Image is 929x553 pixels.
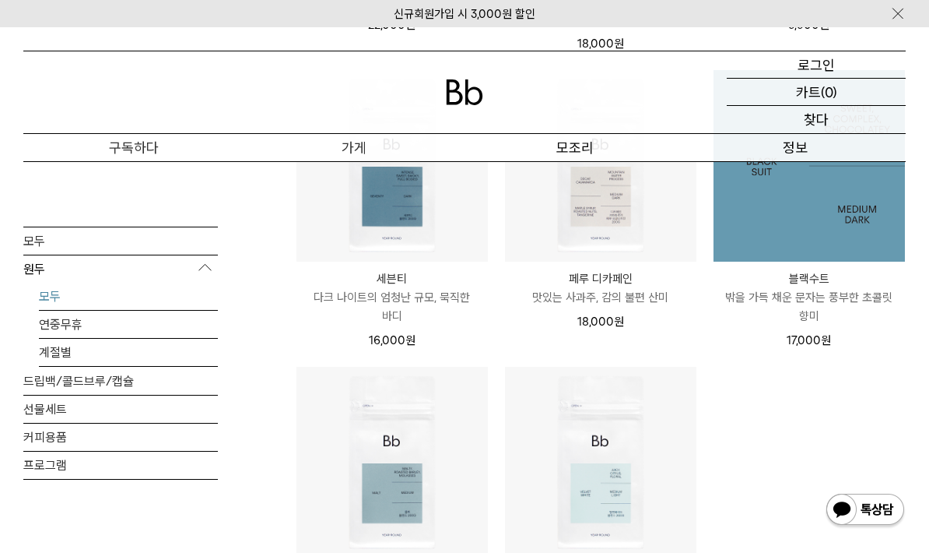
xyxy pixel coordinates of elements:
font: 가게 [342,139,366,156]
font: 모두 [39,288,61,303]
a: 신규회원가입 시 3,000원 ​​할인 [394,7,535,21]
a: 커피용품 [23,423,218,450]
font: 카트 [796,84,821,100]
a: 로그인 [727,51,906,79]
a: 블랙수트 밖을 가득 채운 문자는 풍부한 초콜릿 향미 [713,269,905,326]
font: 블랙수트 [789,272,829,286]
a: 가게 [244,134,465,161]
font: 드립백/콜드브루/캡슐 [23,373,134,388]
font: 커피용품 [23,429,67,444]
font: 맛있는 사과주, 감의 불편 산미 [532,291,668,305]
a: 카트 (0) [727,79,906,106]
a: 구독하다 [23,134,244,161]
font: 연중무휴 [39,316,82,331]
img: 세븐티 [296,70,488,262]
font: 계절별 [39,344,72,359]
font: 프로그램 [23,457,67,472]
a: 프로그램 [23,451,218,478]
font: 선물세트 [23,401,67,416]
font: 밖을 가득 채운 문자는 풍부한 초콜릿 향미 [725,291,892,323]
a: 모두 [23,227,218,254]
a: 선물세트 [23,395,218,422]
font: 16,000 [369,333,405,347]
font: 원 [405,333,415,347]
a: 블랙수트 [713,70,905,262]
a: 페루 디카페인 맛있는 사과주, 감의 불편 산미 [505,269,696,307]
font: 18,000 [577,315,614,329]
font: 원 [614,315,624,329]
font: 원두 [23,261,45,276]
a: 드립백/콜드브루/캡슐 [23,367,218,394]
img: 페루 디카페인 [505,70,696,262]
font: 정보 [783,139,808,156]
font: (0) [821,84,837,100]
font: 모조리 [556,139,594,156]
font: 세븐티 [377,272,407,286]
font: 구독하다 [109,139,159,156]
a: 연중무휴 [39,310,218,337]
img: 1000000031_add2_036.jpg [713,70,905,262]
font: 다크 나이트의 엄청난 규모, 묵직한 바디 [314,291,470,323]
font: 페루 디카페인 [569,272,633,286]
a: 계절별 [39,338,218,365]
img: 카카오톡 채널 1:1 소개 버튼 [825,492,906,530]
a: 모두 [39,282,218,309]
font: 원 [821,333,831,347]
font: 로그인 [798,57,835,73]
font: 찾다 [804,111,829,128]
a: 세븐티 다크 나이트의 엄청난 규모, 묵직한 바디 [296,269,488,326]
img: 로고 [446,79,483,105]
font: 모두 [23,233,45,248]
font: 17,000 [787,333,821,347]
